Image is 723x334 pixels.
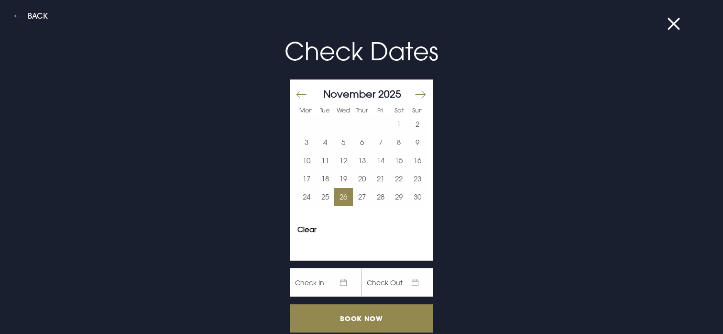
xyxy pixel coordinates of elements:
span: Check Out [361,268,433,297]
p: Check Dates [134,33,589,70]
span: 2025 [378,88,401,100]
td: Choose Wednesday, November 5, 2025 as your start date. [334,134,353,152]
td: Choose Friday, November 21, 2025 as your start date. [371,170,390,188]
button: 24 [297,188,316,206]
td: Choose Saturday, November 1, 2025 as your start date. [390,115,408,134]
td: Choose Saturday, November 15, 2025 as your start date. [390,152,408,170]
button: 28 [371,188,390,206]
button: 18 [316,170,335,188]
button: 8 [390,134,408,152]
td: Choose Monday, November 10, 2025 as your start date. [297,152,316,170]
td: Choose Sunday, November 16, 2025 as your start date. [408,152,427,170]
td: Choose Friday, November 7, 2025 as your start date. [371,134,390,152]
span: November [323,88,375,100]
td: Choose Saturday, November 22, 2025 as your start date. [390,170,408,188]
button: Back [14,12,48,23]
button: 3 [297,134,316,152]
button: 21 [371,170,390,188]
button: 1 [390,115,408,134]
button: 10 [297,152,316,170]
button: 17 [297,170,316,188]
button: 5 [334,134,353,152]
td: Choose Saturday, November 8, 2025 as your start date. [390,134,408,152]
button: Move forward to switch to the next month. [414,84,426,104]
td: Choose Friday, November 28, 2025 as your start date. [371,188,390,206]
button: 15 [390,152,408,170]
button: 23 [408,170,427,188]
td: Choose Wednesday, November 19, 2025 as your start date. [334,170,353,188]
button: 9 [408,134,427,152]
button: 29 [390,188,408,206]
td: Choose Monday, November 3, 2025 as your start date. [297,134,316,152]
button: 12 [334,152,353,170]
button: Move backward to switch to the previous month. [296,84,307,104]
button: 19 [334,170,353,188]
button: 22 [390,170,408,188]
td: Choose Saturday, November 29, 2025 as your start date. [390,188,408,206]
button: 7 [371,134,390,152]
button: 6 [353,134,372,152]
button: 27 [353,188,372,206]
button: 26 [334,188,353,206]
button: 16 [408,152,427,170]
td: Choose Sunday, November 23, 2025 as your start date. [408,170,427,188]
button: 4 [316,134,335,152]
td: Choose Thursday, November 27, 2025 as your start date. [353,188,372,206]
button: Clear [297,226,317,233]
td: Choose Thursday, November 6, 2025 as your start date. [353,134,372,152]
button: 20 [353,170,372,188]
td: Choose Tuesday, November 4, 2025 as your start date. [316,134,335,152]
td: Choose Monday, November 17, 2025 as your start date. [297,170,316,188]
td: Choose Tuesday, November 11, 2025 as your start date. [316,152,335,170]
button: 2 [408,115,427,134]
td: Choose Thursday, November 13, 2025 as your start date. [353,152,372,170]
span: Check In [290,268,361,297]
td: Choose Friday, November 14, 2025 as your start date. [371,152,390,170]
button: 14 [371,152,390,170]
td: Choose Tuesday, November 18, 2025 as your start date. [316,170,335,188]
td: Choose Thursday, November 20, 2025 as your start date. [353,170,372,188]
td: Choose Sunday, November 2, 2025 as your start date. [408,115,427,134]
td: Choose Wednesday, November 12, 2025 as your start date. [334,152,353,170]
td: Choose Sunday, November 30, 2025 as your start date. [408,188,427,206]
td: Choose Monday, November 24, 2025 as your start date. [297,188,316,206]
td: Choose Wednesday, November 26, 2025 as your start date. [334,188,353,206]
button: 30 [408,188,427,206]
button: 25 [316,188,335,206]
button: 11 [316,152,335,170]
td: Choose Tuesday, November 25, 2025 as your start date. [316,188,335,206]
input: Book Now [290,304,433,333]
td: Choose Sunday, November 9, 2025 as your start date. [408,134,427,152]
button: 13 [353,152,372,170]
